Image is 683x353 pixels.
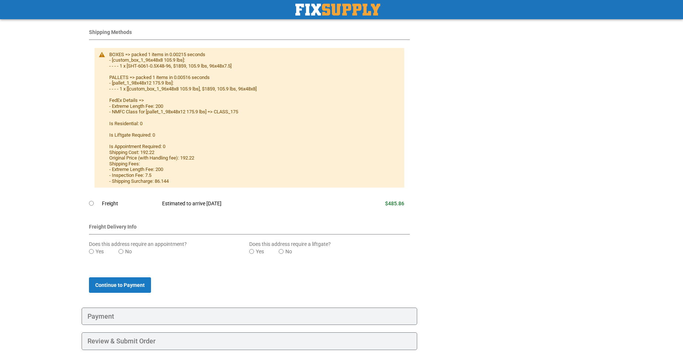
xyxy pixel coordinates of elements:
label: No [125,248,132,255]
button: Continue to Payment [89,277,151,293]
span: $485.86 [385,201,404,206]
span: Does this address require a liftgate? [249,241,331,247]
label: No [285,248,292,255]
a: store logo [295,4,380,16]
img: Fix Industrial Supply [295,4,380,16]
span: Continue to Payment [95,282,145,288]
div: Payment [82,308,417,325]
div: Freight Delivery Info [89,223,410,234]
div: Shipping Methods [89,28,410,40]
label: Yes [256,248,264,255]
span: Does this address require an appointment? [89,241,187,247]
div: BOXES => packed 1 items in 0.00215 seconds - [custom_box_1_96x48x8 105.9 lbs]: - - - - 1 x [SHT-6... [109,52,397,184]
div: Review & Submit Order [82,332,417,350]
td: Estimated to arrive [DATE] [157,196,334,212]
label: Yes [96,248,104,255]
td: Freight [102,196,157,212]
